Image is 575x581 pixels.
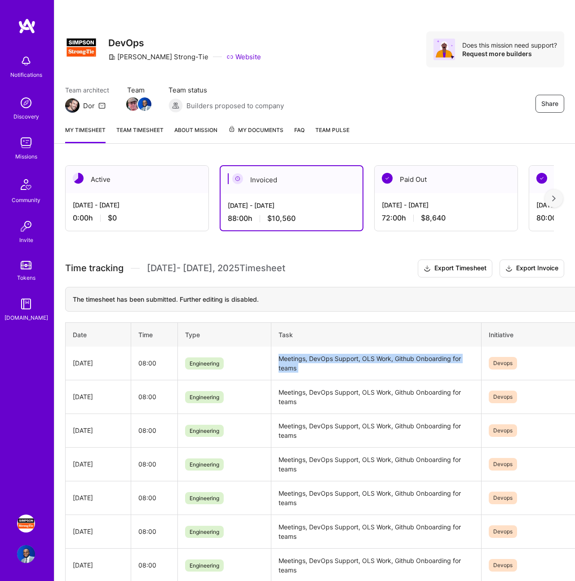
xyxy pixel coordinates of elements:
img: discovery [17,94,35,112]
a: About Mission [174,125,217,143]
div: Invite [19,235,33,245]
div: Discovery [13,112,39,121]
div: Dor [83,101,95,110]
div: Paid Out [375,166,517,193]
img: teamwork [17,134,35,152]
div: 0:00 h [73,213,201,223]
span: Share [541,99,558,108]
img: tokens [21,261,31,269]
td: Meetings, DevOps Support, OLS Work, Github Onboarding for teams [271,447,481,481]
img: guide book [17,295,35,313]
td: 08:00 [131,447,177,481]
div: [DATE] - [DATE] [228,201,355,210]
span: Engineering [185,526,224,538]
img: User Avatar [17,545,35,563]
span: Team status [168,85,284,95]
div: [DATE] [73,560,124,570]
img: Invoiced [232,173,243,184]
div: 72:00 h [382,213,510,223]
button: Export Invoice [500,260,564,277]
span: Devops [489,424,517,437]
i: icon Download [424,264,431,273]
span: Devops [489,525,517,538]
th: Task [271,322,481,347]
td: 08:00 [131,414,177,447]
span: Engineering [185,559,224,572]
td: 08:00 [131,347,177,380]
td: 08:00 [131,481,177,515]
h3: DevOps [108,37,261,48]
span: Team Pulse [315,127,349,133]
td: Meetings, DevOps Support, OLS Work, Github Onboarding for teams [271,347,481,380]
span: My Documents [228,125,283,135]
img: Paid Out [382,173,393,184]
a: My Documents [228,125,283,143]
span: Devops [489,458,517,471]
span: Engineering [185,357,224,370]
img: right [552,195,556,202]
div: Invoiced [221,166,363,194]
a: Team Member Avatar [139,97,150,112]
div: [DATE] [73,493,124,502]
a: Team Pulse [315,125,349,143]
div: [DATE] - [DATE] [73,200,201,210]
a: Website [226,52,261,62]
img: Team Member Avatar [138,97,151,111]
span: Engineering [185,391,224,403]
div: [DATE] [73,527,124,536]
img: logo [18,18,36,34]
div: [DATE] [73,392,124,401]
img: Avatar [433,39,455,60]
span: Team [127,85,150,95]
span: Devops [489,492,517,504]
th: Date [66,322,131,347]
div: Community [12,195,40,205]
a: Team timesheet [116,125,164,143]
td: Meetings, DevOps Support, OLS Work, Github Onboarding for teams [271,481,481,515]
td: Meetings, DevOps Support, OLS Work, Github Onboarding for teams [271,515,481,548]
div: 88:00 h [228,214,355,223]
span: $8,640 [421,213,446,223]
td: 08:00 [131,515,177,548]
img: Builders proposed to company [168,98,183,113]
div: [DATE] - [DATE] [382,200,510,210]
img: bell [17,52,35,70]
a: Simpson Strong-Tie: DevOps [15,515,37,533]
td: 08:00 [131,380,177,414]
span: Engineering [185,492,224,504]
span: [DATE] - [DATE] , 2025 Timesheet [147,263,285,274]
img: Invite [17,217,35,235]
img: Active [73,173,84,184]
span: Engineering [185,425,224,437]
div: [DATE] [73,358,124,368]
div: [DOMAIN_NAME] [4,313,48,322]
span: Engineering [185,458,224,471]
button: Export Timesheet [418,260,492,277]
div: Does this mission need support? [462,41,557,49]
a: My timesheet [65,125,106,143]
img: Company Logo [65,31,97,64]
span: Builders proposed to company [186,101,284,110]
span: Time tracking [65,263,124,274]
th: Type [177,322,271,347]
a: Team Member Avatar [127,97,139,112]
th: Time [131,322,177,347]
img: Community [15,174,37,195]
div: Request more builders [462,49,557,58]
img: Team Member Avatar [126,97,140,111]
i: icon CompanyGray [108,53,115,61]
div: [DATE] [73,426,124,435]
a: User Avatar [15,545,37,563]
i: icon Download [505,264,513,273]
div: Missions [15,152,37,161]
i: icon Mail [98,102,106,109]
span: Devops [489,357,517,370]
td: Meetings, DevOps Support, OLS Work, Github Onboarding for teams [271,414,481,447]
span: $10,560 [267,214,296,223]
button: Share [535,95,564,113]
img: Simpson Strong-Tie: DevOps [17,515,35,533]
div: Active [66,166,208,193]
span: $0 [108,213,117,223]
div: [PERSON_NAME] Strong-Tie [108,52,208,62]
img: Team Architect [65,98,80,113]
